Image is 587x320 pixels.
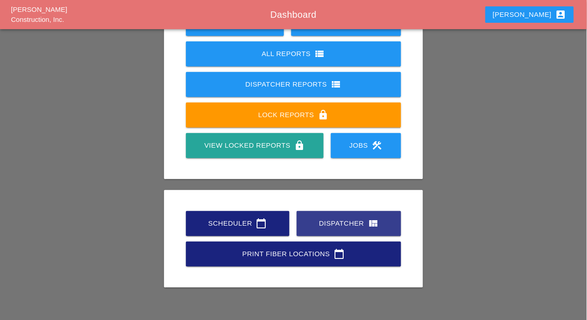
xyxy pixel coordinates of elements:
[256,218,267,229] i: calendar_today
[201,140,309,151] div: View Locked Reports
[201,218,275,229] div: Scheduler
[297,211,401,236] a: Dispatcher
[186,103,402,128] a: Lock Reports
[345,140,386,151] div: Jobs
[186,242,402,267] a: Print Fiber Locations
[201,248,387,259] div: Print Fiber Locations
[186,41,402,67] a: All Reports
[318,109,329,120] i: lock
[311,218,386,229] div: Dispatcher
[186,72,402,97] a: Dispatcher Reports
[201,109,387,120] div: Lock Reports
[556,9,566,20] i: account_box
[11,5,67,24] a: [PERSON_NAME] Construction, Inc.
[294,140,305,151] i: lock
[368,218,379,229] i: view_quilt
[331,133,401,158] a: Jobs
[201,48,387,59] div: All Reports
[201,79,387,90] div: Dispatcher Reports
[372,140,383,151] i: construction
[314,48,325,59] i: view_list
[270,10,316,20] span: Dashboard
[186,133,324,158] a: View Locked Reports
[493,9,566,20] div: [PERSON_NAME]
[485,6,573,23] button: [PERSON_NAME]
[330,79,341,90] i: view_list
[334,248,345,259] i: calendar_today
[186,211,289,236] a: Scheduler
